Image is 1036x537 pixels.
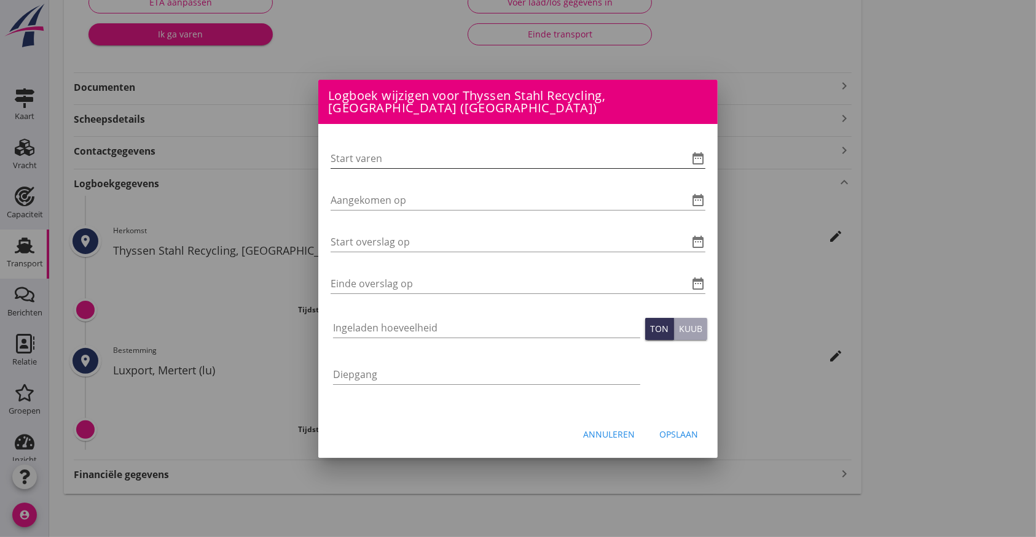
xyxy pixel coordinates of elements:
button: Kuub [674,318,707,340]
input: Ingeladen hoeveelheid [333,318,640,338]
input: Aangekomen op [331,190,671,210]
div: Kuub [679,322,702,335]
input: Start overslag op [331,232,671,252]
i: date_range [691,234,705,249]
div: Annuleren [583,428,635,441]
input: Diepgang [333,365,640,384]
i: date_range [691,193,705,207]
button: Annuleren [573,423,645,446]
i: date_range [691,276,705,291]
i: date_range [691,151,705,166]
div: Logboek wijzigen voor Thyssen Stahl Recycling, [GEOGRAPHIC_DATA] ([GEOGRAPHIC_DATA]) [318,80,718,124]
button: Opslaan [649,423,708,446]
div: Opslaan [659,428,698,441]
input: Start varen [331,149,671,168]
div: Ton [650,322,669,335]
button: Ton [645,318,674,340]
input: Einde overslag op [331,274,671,293]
